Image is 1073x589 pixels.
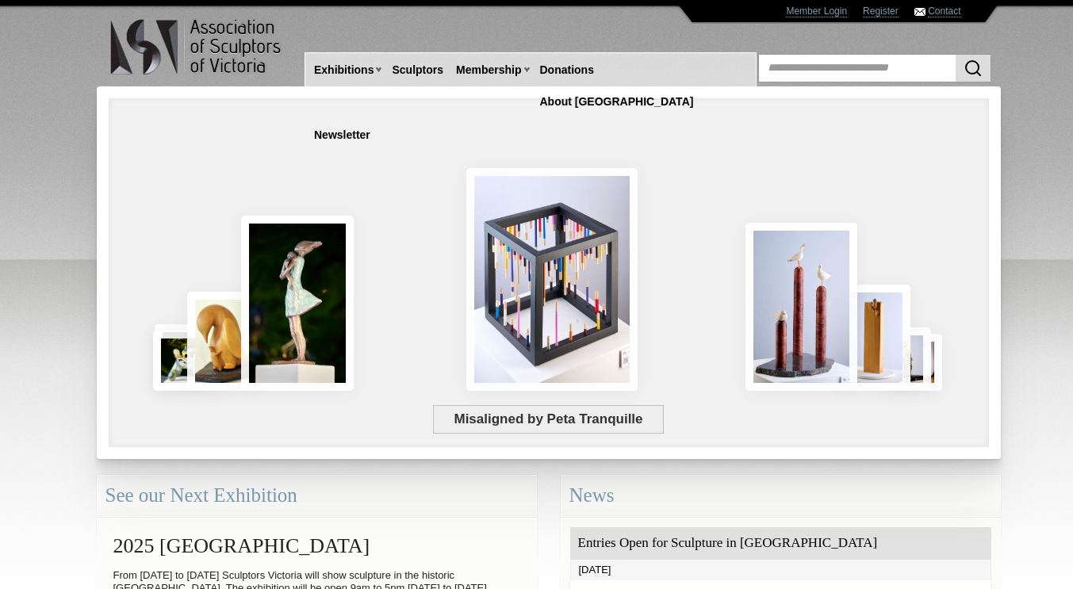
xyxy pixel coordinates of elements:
[914,8,925,16] img: Contact ASV
[863,6,899,17] a: Register
[570,560,991,580] div: [DATE]
[105,526,528,565] h2: 2025 [GEOGRAPHIC_DATA]
[241,216,354,391] img: Connection
[308,55,380,85] a: Exhibitions
[838,285,910,391] img: Little Frog. Big Climb
[450,55,527,85] a: Membership
[534,87,700,117] a: About [GEOGRAPHIC_DATA]
[385,55,450,85] a: Sculptors
[570,527,991,560] div: Entries Open for Sculpture in [GEOGRAPHIC_DATA]
[534,55,600,85] a: Donations
[928,6,960,17] a: Contact
[466,168,638,391] img: Misaligned
[433,405,664,434] span: Misaligned by Peta Tranquille
[786,6,847,17] a: Member Login
[308,120,377,150] a: Newsletter
[964,59,983,78] img: Search
[109,16,284,78] img: logo.png
[97,475,537,517] div: See our Next Exhibition
[561,475,1001,517] div: News
[745,223,857,391] img: Rising Tides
